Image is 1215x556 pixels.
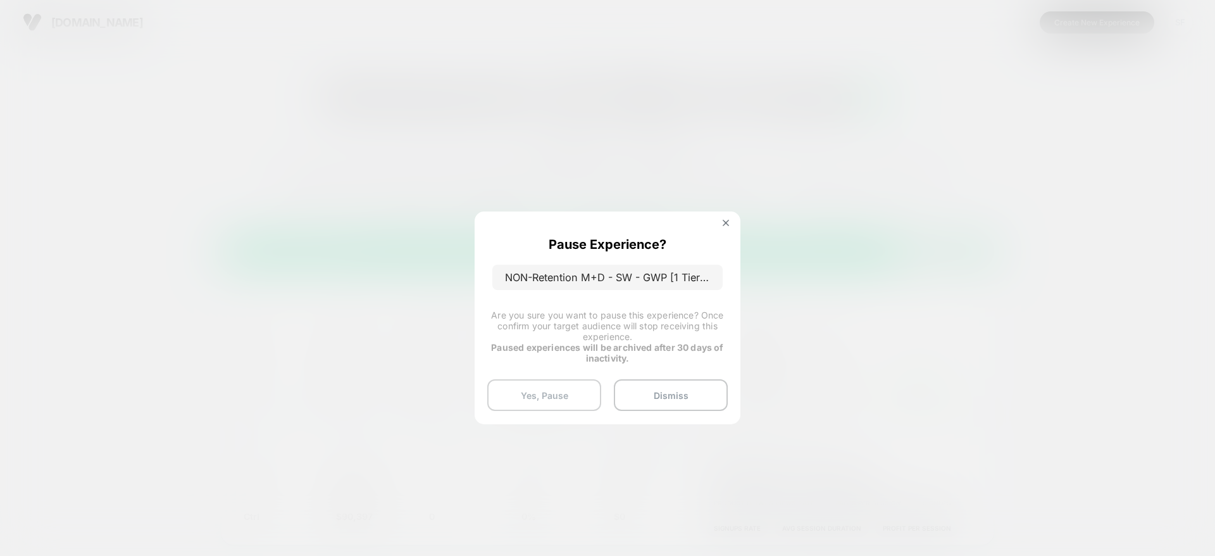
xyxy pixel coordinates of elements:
span: Are you sure you want to pause this experience? Once confirm your target audience will stop recei... [491,310,723,342]
p: NON-Retention M+D - SW - GWP [1 Tier Threshold] [492,265,723,290]
button: Dismiss [614,379,728,411]
button: Yes, Pause [487,379,601,411]
img: close [723,220,729,226]
p: Pause Experience? [549,237,666,252]
strong: Paused experiences will be archived after 30 days of inactivity. [491,342,723,363]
